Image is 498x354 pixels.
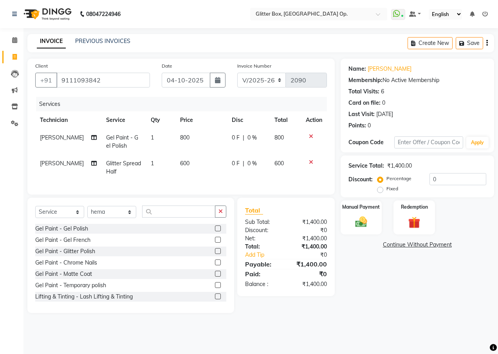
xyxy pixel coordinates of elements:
[35,281,106,290] div: Gel Paint - Temporary polish
[247,159,257,168] span: 0 %
[294,251,332,259] div: ₹0
[382,99,385,107] div: 0
[376,110,393,118] div: [DATE]
[243,159,244,168] span: |
[401,204,428,211] label: Redemption
[142,206,215,218] input: Search or Scan
[106,134,138,149] span: Gel Paint - Gel Polish
[151,160,154,167] span: 1
[301,111,327,129] th: Action
[35,225,88,233] div: Gel Paint - Gel Polish
[239,251,294,259] a: Add Tip
[243,134,244,142] span: |
[20,3,74,25] img: logo
[237,63,271,70] label: Invoice Number
[239,218,286,226] div: Sub Total:
[274,160,284,167] span: 600
[56,73,150,88] input: Search by Name/Mobile/Email/Code
[348,65,366,73] div: Name:
[146,111,175,129] th: Qty
[180,134,189,141] span: 800
[232,134,240,142] span: 0 F
[348,88,379,96] div: Total Visits:
[35,270,92,278] div: Gel Paint - Matte Coat
[348,175,373,184] div: Discount:
[37,34,66,48] a: INVOICE
[162,63,172,70] label: Date
[408,37,453,49] button: Create New
[456,37,483,49] button: Save
[342,241,493,249] a: Continue Without Payment
[175,111,227,129] th: Price
[35,63,48,70] label: Client
[348,76,383,84] div: Membership:
[35,259,97,267] div: Gel Paint - Chrome Nails
[286,280,332,288] div: ₹1,400.00
[286,218,332,226] div: ₹1,400.00
[40,134,84,141] span: [PERSON_NAME]
[180,160,189,167] span: 600
[348,76,486,84] div: No Active Membership
[368,65,411,73] a: [PERSON_NAME]
[394,136,463,148] input: Enter Offer / Coupon Code
[35,111,101,129] th: Technician
[40,160,84,167] span: [PERSON_NAME]
[35,247,95,256] div: Gel Paint - Glitter Polish
[36,97,333,111] div: Services
[106,160,141,175] span: Glitter Spread Half
[239,269,286,279] div: Paid:
[86,3,121,25] b: 08047224946
[387,162,412,170] div: ₹1,400.00
[239,280,286,288] div: Balance :
[286,226,332,234] div: ₹0
[286,269,332,279] div: ₹0
[245,206,263,215] span: Total
[466,137,489,148] button: Apply
[386,175,411,182] label: Percentage
[286,243,332,251] div: ₹1,400.00
[368,122,371,130] div: 0
[348,99,381,107] div: Card on file:
[239,234,286,243] div: Net:
[348,138,394,147] div: Coupon Code
[342,204,380,211] label: Manual Payment
[35,236,90,244] div: Gel Paint - Gel French
[286,234,332,243] div: ₹1,400.00
[348,162,384,170] div: Service Total:
[239,259,286,269] div: Payable:
[381,88,384,96] div: 6
[35,73,57,88] button: +91
[286,259,332,269] div: ₹1,400.00
[348,110,375,118] div: Last Visit:
[239,243,286,251] div: Total:
[348,122,366,130] div: Points:
[35,293,133,301] div: Lifting & Tinting - Lash Lifting & Tinting
[101,111,146,129] th: Service
[274,134,284,141] span: 800
[239,226,286,234] div: Discount:
[247,134,257,142] span: 0 %
[386,185,398,192] label: Fixed
[75,38,130,45] a: PREVIOUS INVOICES
[151,134,154,141] span: 1
[270,111,301,129] th: Total
[404,215,424,230] img: _gift.svg
[352,215,371,229] img: _cash.svg
[227,111,270,129] th: Disc
[232,159,240,168] span: 0 F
